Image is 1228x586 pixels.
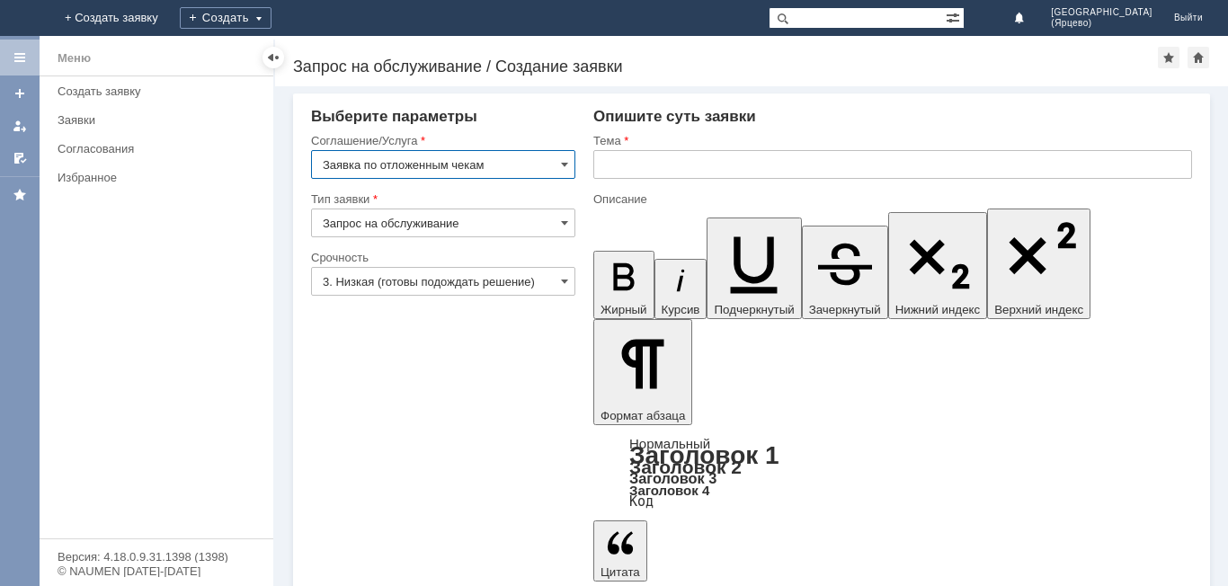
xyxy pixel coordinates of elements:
span: Формат абзаца [601,409,685,422]
span: Цитата [601,565,640,579]
a: Создать заявку [5,79,34,108]
span: Выберите параметры [311,108,477,125]
div: Сделать домашней страницей [1188,47,1209,68]
a: Код [629,493,654,510]
button: Формат абзаца [593,319,692,425]
div: Описание [593,193,1188,205]
a: Заголовок 1 [629,441,779,469]
a: Мои согласования [5,144,34,173]
div: Тип заявки [311,193,572,205]
span: Зачеркнутый [809,303,881,316]
button: Курсив [654,259,707,319]
a: Заголовок 3 [629,470,716,486]
div: Добавить в избранное [1158,47,1179,68]
div: Заявки [58,113,263,127]
span: Нижний индекс [895,303,981,316]
a: Заявки [50,106,270,134]
button: Нижний индекс [888,212,988,319]
div: Срочность [311,252,572,263]
div: Согласования [58,142,263,155]
button: Зачеркнутый [802,226,888,319]
span: [GEOGRAPHIC_DATA] [1051,7,1152,18]
span: Опишите суть заявки [593,108,756,125]
div: Меню [58,48,91,69]
a: Мои заявки [5,111,34,140]
a: Заголовок 4 [629,483,709,498]
div: Создать заявку [58,84,263,98]
a: Нормальный [629,436,710,451]
div: Запрос на обслуживание / Создание заявки [293,58,1158,75]
div: © NAUMEN [DATE]-[DATE] [58,565,255,577]
span: Курсив [662,303,700,316]
div: Версия: 4.18.0.9.31.1398 (1398) [58,551,255,563]
div: Создать [180,7,271,29]
a: Создать заявку [50,77,270,105]
a: Заголовок 2 [629,457,742,477]
div: Соглашение/Услуга [311,135,572,146]
div: Формат абзаца [593,438,1192,508]
a: Согласования [50,135,270,163]
span: Верхний индекс [994,303,1083,316]
button: Жирный [593,251,654,319]
div: Избранное [58,171,243,184]
span: Жирный [601,303,647,316]
button: Подчеркнутый [707,218,801,319]
div: Скрыть меню [263,47,284,68]
button: Цитата [593,520,647,582]
div: Тема [593,135,1188,146]
span: Подчеркнутый [714,303,794,316]
span: Расширенный поиск [946,8,964,25]
button: Верхний индекс [987,209,1090,319]
span: (Ярцево) [1051,18,1152,29]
